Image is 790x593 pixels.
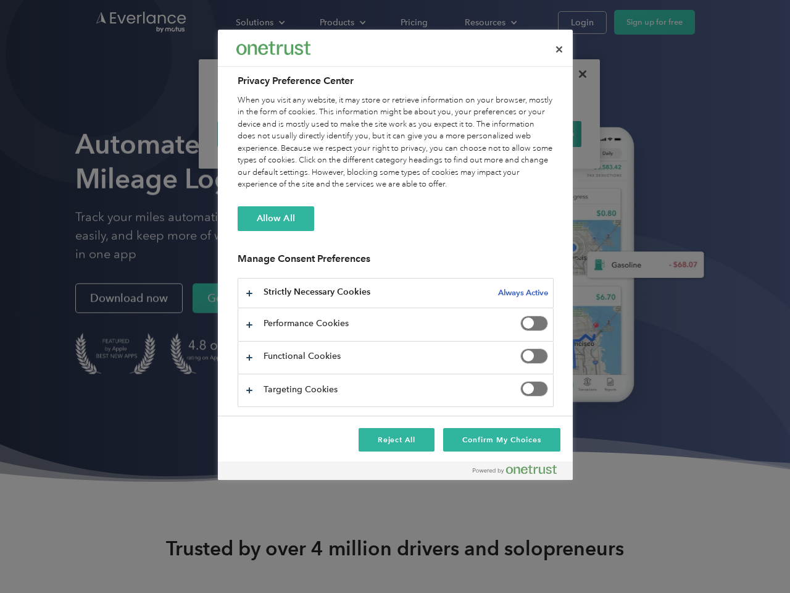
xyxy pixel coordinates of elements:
button: Reject All [359,428,435,452]
h3: Manage Consent Preferences [238,253,554,272]
button: Close [546,36,573,63]
button: Confirm My Choices [443,428,560,452]
div: Everlance [236,36,310,61]
div: When you visit any website, it may store or retrieve information on your browser, mostly in the f... [238,95,554,191]
button: Allow All [238,206,314,231]
img: Powered by OneTrust Opens in a new Tab [473,465,557,474]
div: Privacy Preference Center [218,30,573,480]
img: Everlance [236,41,310,54]
div: Preference center [218,30,573,480]
h2: Privacy Preference Center [238,74,554,88]
a: Powered by OneTrust Opens in a new Tab [473,465,567,480]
